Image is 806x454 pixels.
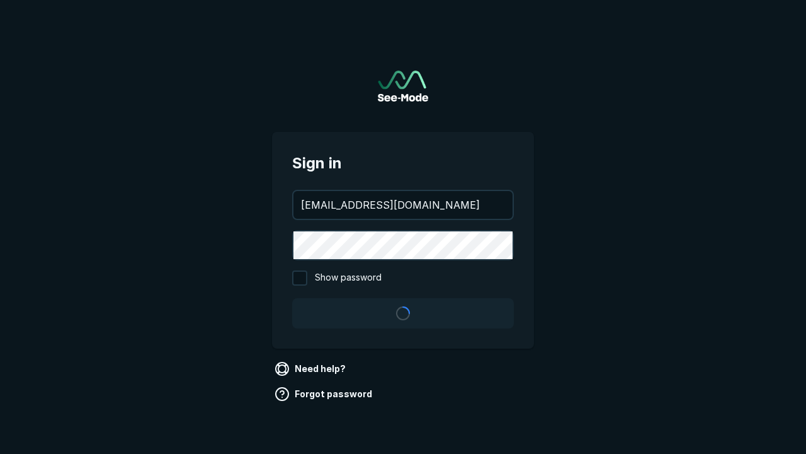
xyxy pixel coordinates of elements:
a: Forgot password [272,384,377,404]
span: Sign in [292,152,514,175]
span: Show password [315,271,382,286]
img: See-Mode Logo [378,71,428,102]
a: Go to sign in [378,71,428,102]
input: your@email.com [293,191,513,219]
a: Need help? [272,359,351,379]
